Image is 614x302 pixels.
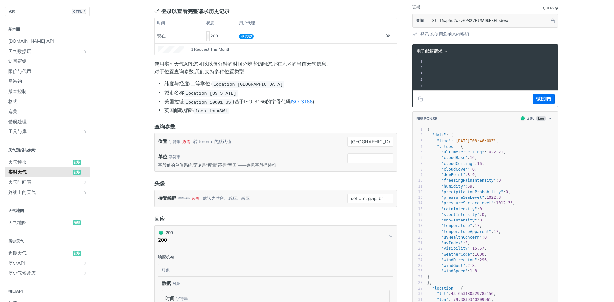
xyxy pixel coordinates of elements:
span: "windSpeed" [442,269,467,273]
span: location=10001 US [186,100,231,105]
span: 近期天气 [8,250,71,257]
div: 6 [413,155,423,161]
span: : , [427,235,489,240]
a: 天气地图获取 [5,218,90,228]
span: 路线上的天气 [8,189,81,196]
div: 23 [413,252,423,257]
button: RESPONSE [416,115,438,122]
span: 43.653480529785156 [451,291,494,296]
div: 对象 [158,264,391,276]
span: { [427,127,430,132]
span: "time" [437,139,451,143]
span: : , [427,291,496,296]
span: 200 [159,231,163,235]
a: 工具与库显示工具与库的子页面 [5,127,90,137]
span: 错误处理 [8,119,88,125]
div: 3 [413,71,424,77]
span: : , [427,178,503,183]
div: 22 [413,246,423,251]
h2: 明日API [5,289,90,294]
span: 限价与代币 [8,68,88,75]
span: Log [536,116,546,121]
a: 版本控制 [5,87,90,97]
div: 16 [413,212,423,218]
span: 工具与库 [8,128,81,135]
span: 天气预报 [8,159,71,166]
span: 选美 [8,108,88,115]
div: 20 [413,235,423,240]
span: : , [427,229,501,234]
div: 8 [413,167,423,172]
span: - [451,297,453,302]
button: 复制到剪贴板 [416,94,425,104]
div: 字符串 [178,194,190,203]
span: "lat" [437,291,448,296]
a: 选美 [5,107,90,117]
div: 字符串 [169,154,181,160]
a: [DOMAIN_NAME] API [5,36,90,46]
span: 电子邮箱请求 [417,48,442,54]
span: } [427,275,430,279]
div: 19 [413,229,423,235]
div: 4 [413,144,423,150]
canvas: Line Graph [158,46,184,53]
span: : { [427,286,463,290]
i: Information [555,7,558,10]
span: location=[US_STATE] [186,91,236,96]
span: : { [427,133,454,137]
span: "cloudBase" [442,155,467,160]
label: 单位 [158,153,167,160]
span: "rainIntensity" [442,207,477,211]
span: "values" [437,144,456,149]
span: : , [427,161,484,166]
label: 位置 [158,137,167,146]
div: 转 toronto 的默认值 [193,137,231,146]
span: CTRL-/ [72,9,86,14]
div: Query [543,6,554,11]
span: "freezingRainIntensity" [442,178,496,183]
span: 1 Request This Month [191,46,230,52]
a: 格式 [5,97,90,106]
h2: 天气地图 [5,208,90,214]
a: 历史气候常态显示历史气候规律的子页面 [5,268,90,278]
span: 现在 [157,33,166,38]
a: 天气时间表显示天气时间表的子页面 [5,177,90,187]
button: Hide [549,17,556,24]
span: 获取 [73,170,81,175]
div: 必需 [182,137,190,146]
span: 0 [484,235,487,240]
span: 1012.36 [496,201,513,205]
svg: Chevron [388,234,393,239]
div: 26 [413,268,423,274]
div: 1 [413,59,424,65]
div: 4 [413,77,424,83]
span: "location" [432,286,456,290]
span: : , [427,223,482,228]
span: : , [427,150,506,154]
span: "cloudCeiling" [442,161,475,166]
a: 网络钩 [5,77,90,86]
div: 3 [413,138,423,144]
button: 显示历史气候规律的子页面 [83,271,88,276]
svg: Key [154,9,160,14]
span: 版本控制 [8,88,88,95]
div: 27 [413,274,423,280]
th: 状态 [204,18,237,29]
span: location=[GEOGRAPHIC_DATA] [214,82,283,87]
span: }, [427,280,432,285]
span: : { [427,144,463,149]
span: 1000 [475,252,484,257]
span: : , [427,190,511,194]
span: 0 [465,241,467,245]
div: 29 [413,286,423,291]
span: 历史气候常态 [8,270,81,277]
span: "[DATE]T03:46:00Z" [453,139,496,143]
div: 查询参数 [154,123,175,130]
li: 美国拉链 (基于ISO-3166的字母代码 ) [164,98,397,105]
span: 实时天气 [8,169,71,175]
span: 0 [482,212,484,217]
span: 200 [527,116,534,121]
button: 跳转CTRL-/ [5,7,90,16]
span: 1022.21 [487,150,503,154]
